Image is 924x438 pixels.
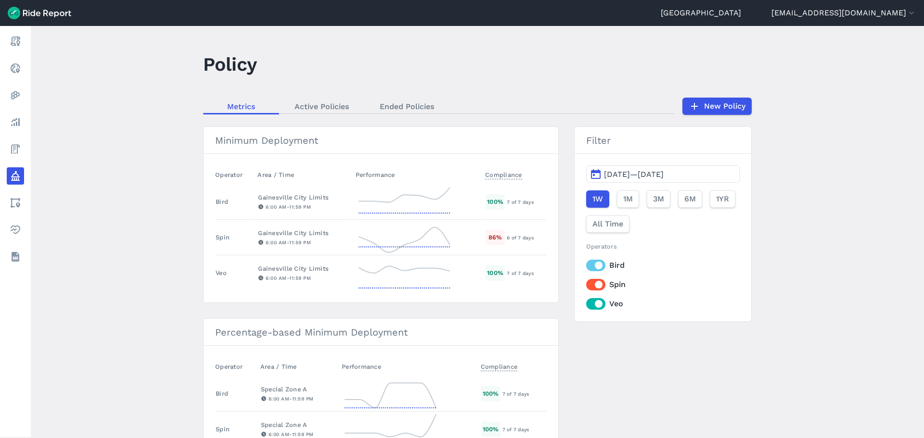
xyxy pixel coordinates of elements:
div: 100 % [486,194,505,209]
div: 7 of 7 days [502,389,546,398]
div: 6:00 AM - 11:59 PM [261,394,334,403]
th: Operator [215,165,254,184]
a: Areas [7,194,24,212]
div: Spin [216,233,230,242]
h3: Percentage-based Minimum Deployment [204,319,558,346]
a: Heatmaps [7,87,24,104]
a: New Policy [682,98,752,115]
button: 1W [586,190,609,208]
div: 6:00 AM - 11:59 PM [258,238,347,247]
a: Active Policies [279,99,364,113]
span: Operators [586,243,617,250]
label: Veo [586,298,740,310]
img: Ride Report [8,7,71,19]
h1: Policy [203,51,257,77]
div: Gainesville City Limits [258,193,347,202]
div: Bird [216,197,228,206]
div: 6 of 7 days [507,233,546,242]
span: All Time [592,218,623,230]
th: Performance [352,165,481,184]
span: Compliance [485,168,522,179]
button: All Time [586,215,629,233]
div: Bird [216,389,228,398]
div: 86 % [486,230,505,245]
div: Special Zone A [261,385,334,394]
label: Bird [586,260,740,271]
label: Spin [586,279,740,290]
a: Report [7,33,24,50]
h3: Minimum Deployment [204,127,558,154]
div: Spin [216,425,230,434]
div: 100 % [486,265,505,280]
a: Health [7,221,24,238]
th: Performance [338,357,476,376]
button: 3M [647,190,670,208]
div: 6:00 AM - 11:59 PM [258,202,347,211]
div: 7 of 7 days [507,269,546,277]
th: Operator [215,357,257,376]
span: 6M [684,193,696,205]
a: Datasets [7,248,24,265]
h3: Filter [575,127,751,154]
a: Metrics [203,99,279,113]
a: [GEOGRAPHIC_DATA] [661,7,741,19]
a: Realtime [7,60,24,77]
a: Policy [7,167,24,185]
div: Gainesville City Limits [258,264,347,273]
button: 6M [678,190,702,208]
div: Veo [216,268,227,277]
span: Compliance [481,360,518,371]
span: 1YR [716,193,729,205]
div: 7 of 7 days [502,425,546,434]
a: Fees [7,140,24,158]
button: 1YR [710,190,735,208]
button: [DATE]—[DATE] [586,165,740,183]
th: Area / Time [254,165,352,184]
div: 6:00 AM - 11:59 PM [258,274,347,282]
div: Special Zone A [261,420,334,429]
button: [EMAIL_ADDRESS][DOMAIN_NAME] [771,7,916,19]
div: 100 % [481,422,500,437]
a: Analyze [7,113,24,131]
span: 3M [653,193,664,205]
button: 1M [617,190,639,208]
th: Area / Time [257,357,338,376]
span: 1M [623,193,633,205]
span: [DATE]—[DATE] [604,170,664,179]
div: 100 % [481,386,500,401]
span: 1W [592,193,603,205]
a: Ended Policies [364,99,449,113]
div: Gainesville City Limits [258,228,347,238]
div: 7 of 7 days [507,198,546,206]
